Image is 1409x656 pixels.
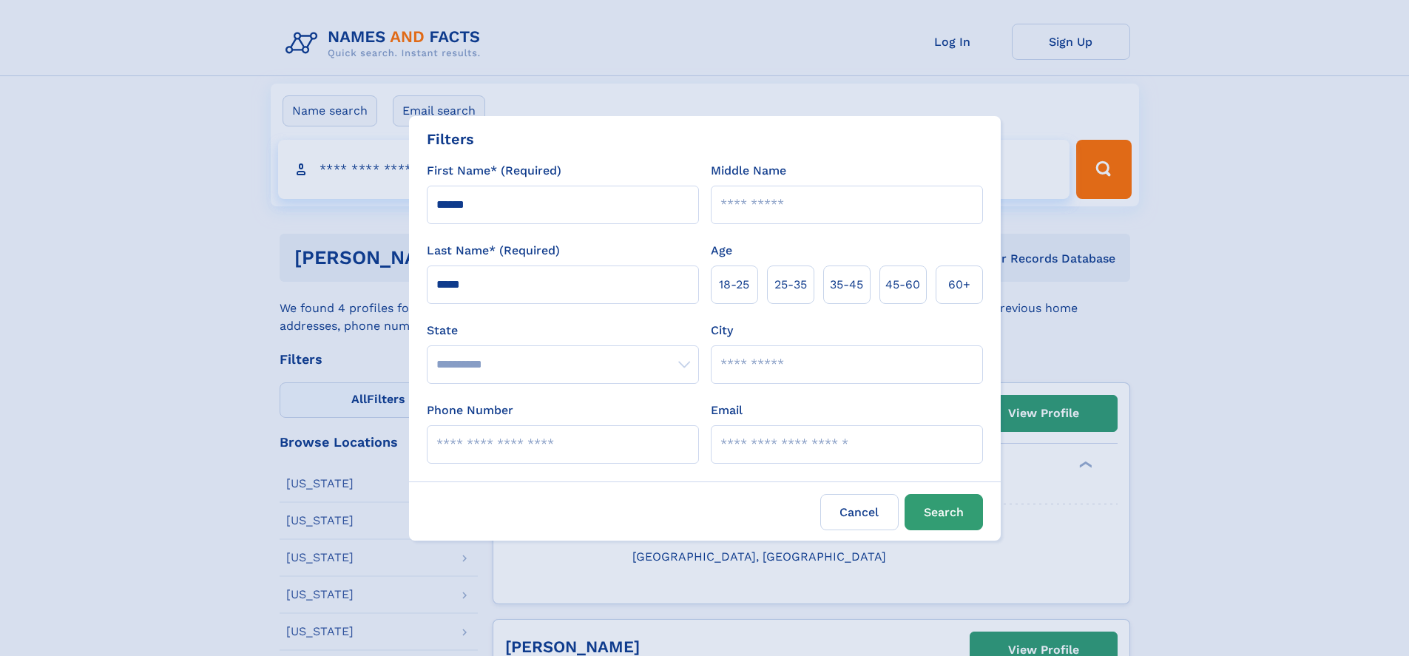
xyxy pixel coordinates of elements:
span: 25‑35 [774,276,807,294]
span: 45‑60 [885,276,920,294]
label: City [711,322,733,339]
div: Filters [427,128,474,150]
span: 18‑25 [719,276,749,294]
label: Middle Name [711,162,786,180]
span: 60+ [948,276,970,294]
label: Cancel [820,494,899,530]
label: Last Name* (Required) [427,242,560,260]
label: Age [711,242,732,260]
button: Search [905,494,983,530]
label: State [427,322,699,339]
span: 35‑45 [830,276,863,294]
label: First Name* (Required) [427,162,561,180]
label: Phone Number [427,402,513,419]
label: Email [711,402,743,419]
